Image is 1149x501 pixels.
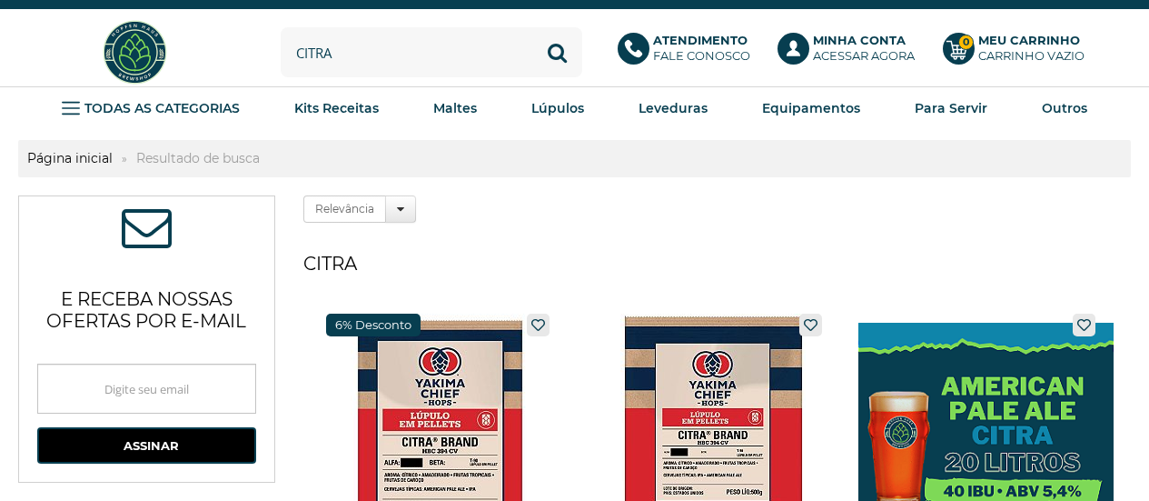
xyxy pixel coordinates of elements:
button: Assinar [37,427,256,464]
label: Relevância [303,195,386,223]
p: Acessar agora [813,33,915,64]
strong: Outros [1042,100,1087,116]
input: Digite seu email [37,364,256,414]
b: Minha Conta [813,33,906,47]
strong: Lúpulos [531,100,584,116]
span: ASSINE NOSSA NEWSLETTER [122,215,172,247]
button: Buscar [532,27,582,77]
b: Atendimento [653,33,748,47]
a: TODAS AS CATEGORIAS [62,95,240,122]
strong: 0 [958,35,974,50]
a: Lúpulos [531,95,584,122]
a: Para Servir [915,95,987,122]
strong: Para Servir [915,100,987,116]
strong: TODAS AS CATEGORIAS [84,100,240,116]
div: Carrinho Vazio [978,48,1085,64]
p: Fale conosco [653,33,750,64]
a: Outros [1042,95,1087,122]
strong: Leveduras [639,100,708,116]
a: Minha ContaAcessar agora [778,33,925,73]
strong: Maltes [433,100,477,116]
input: Digite o que você procura [281,27,583,77]
a: Página inicial [18,150,122,166]
strong: Resultado de busca [127,150,269,166]
b: Meu Carrinho [978,33,1080,47]
strong: Equipamentos [762,100,860,116]
img: Hopfen Haus BrewShop [101,18,169,86]
a: Maltes [433,95,477,122]
p: e receba nossas ofertas por e-mail [37,266,256,346]
h1: citra [303,245,1131,282]
a: Leveduras [639,95,708,122]
a: Equipamentos [762,95,860,122]
a: Kits Receitas [294,95,379,122]
a: AtendimentoFale conosco [618,33,760,73]
strong: Kits Receitas [294,100,379,116]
